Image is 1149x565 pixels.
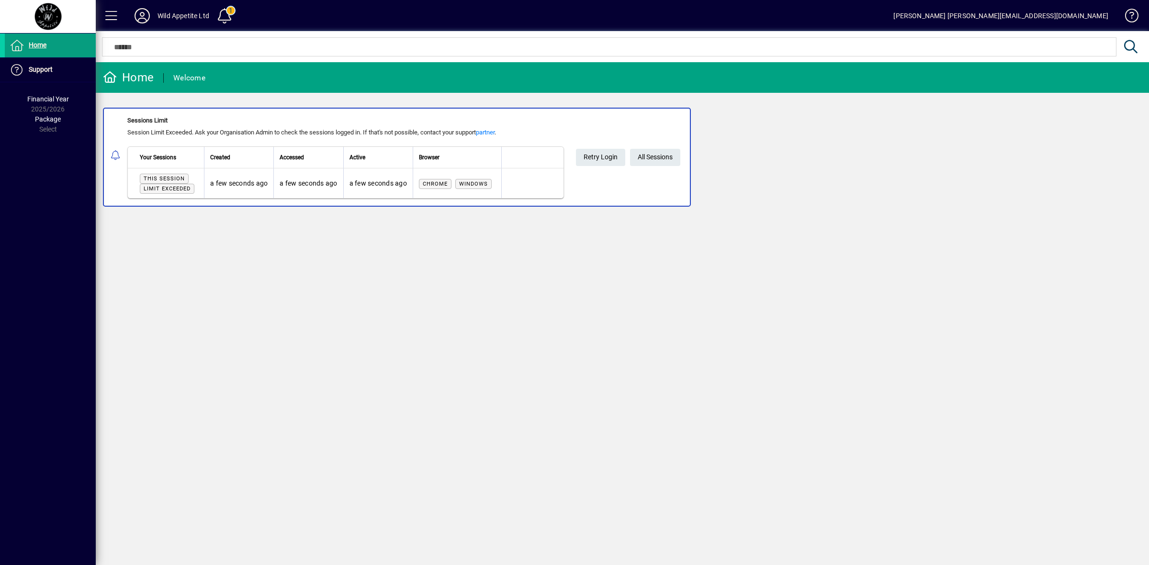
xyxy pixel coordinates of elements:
[893,8,1108,23] div: [PERSON_NAME] [PERSON_NAME][EMAIL_ADDRESS][DOMAIN_NAME]
[127,7,158,24] button: Profile
[343,168,413,198] td: a few seconds ago
[27,95,69,103] span: Financial Year
[204,168,273,198] td: a few seconds ago
[144,176,185,182] span: This session
[127,128,564,137] div: Session Limit Exceeded. Ask your Organisation Admin to check the sessions logged in. If that's no...
[29,41,46,49] span: Home
[280,152,304,163] span: Accessed
[459,181,488,187] span: Windows
[423,181,448,187] span: Chrome
[35,115,61,123] span: Package
[349,152,365,163] span: Active
[173,70,205,86] div: Welcome
[576,149,625,166] button: Retry Login
[1118,2,1137,33] a: Knowledge Base
[103,70,154,85] div: Home
[630,149,680,166] a: All Sessions
[419,152,439,163] span: Browser
[127,116,564,125] div: Sessions Limit
[96,108,1149,207] app-alert-notification-menu-item: Sessions Limit
[476,129,495,136] a: partner
[273,168,343,198] td: a few seconds ago
[638,149,673,165] span: All Sessions
[5,58,96,82] a: Support
[29,66,53,73] span: Support
[584,149,618,165] span: Retry Login
[210,152,230,163] span: Created
[158,8,209,23] div: Wild Appetite Ltd
[144,186,191,192] span: Limit exceeded
[140,152,176,163] span: Your Sessions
